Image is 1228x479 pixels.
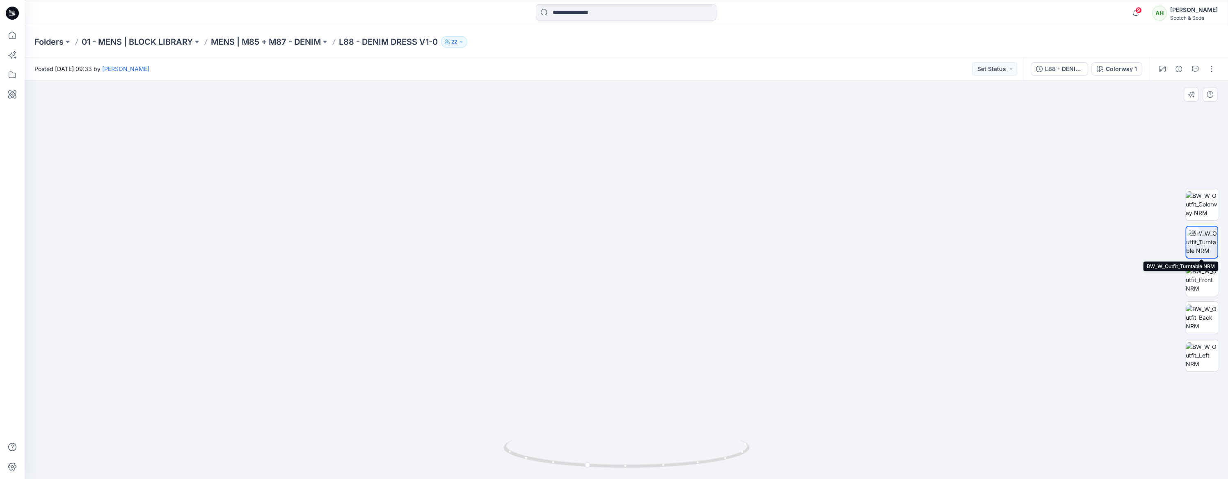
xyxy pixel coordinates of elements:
a: MENS | M85 + M87 - DENIM [211,36,321,48]
button: Details [1172,62,1185,76]
p: L88 - DENIM DRESS V1-0 [339,36,438,48]
a: 01 - MENS | BLOCK LIBRARY [82,36,193,48]
button: Colorway 1 [1091,62,1142,76]
span: 9 [1135,7,1142,14]
button: L88 - DENIM DRESS V1-0 [1031,62,1088,76]
a: [PERSON_NAME] [102,65,149,72]
img: BW_W_Outfit_Left NRM [1186,342,1218,368]
span: Posted [DATE] 09:33 by [34,64,149,73]
div: L88 - DENIM DRESS V1-0 [1045,64,1083,73]
img: BW_W_Outfit_Front NRM [1186,267,1218,293]
p: 22 [451,37,457,46]
div: [PERSON_NAME] [1170,5,1218,15]
img: BW_W_Outfit_Back NRM [1186,305,1218,330]
button: 22 [441,36,467,48]
img: BW_W_Outfit_Colorway NRM [1186,191,1218,217]
div: Colorway 1 [1106,64,1137,73]
div: AH [1152,6,1167,21]
div: Scotch & Soda [1170,15,1218,21]
a: Folders [34,36,64,48]
img: BW_W_Outfit_Turntable NRM [1186,229,1217,255]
